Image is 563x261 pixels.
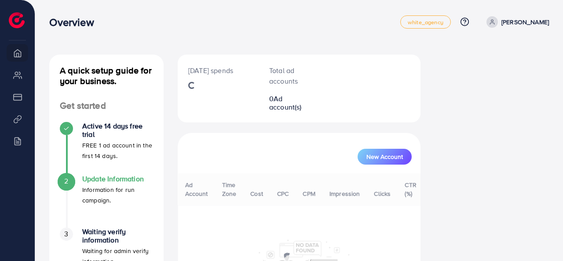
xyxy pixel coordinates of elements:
p: [PERSON_NAME] [501,17,549,27]
p: [DATE] spends [188,65,248,76]
h4: Waiting verify information [82,228,153,244]
p: Total ad accounts [269,65,309,86]
span: 3 [64,229,68,239]
p: FREE 1 ad account in the first 14 days. [82,140,153,161]
span: Ad account(s) [269,94,302,112]
span: white_agency [408,19,443,25]
span: 2 [64,176,68,186]
h3: Overview [49,16,101,29]
a: [PERSON_NAME] [483,16,549,28]
p: Information for run campaign. [82,184,153,206]
h4: Update Information [82,175,153,183]
img: logo [9,12,25,28]
h4: Get started [49,100,164,111]
a: white_agency [400,15,451,29]
span: New Account [366,154,403,160]
li: Active 14 days free trial [49,122,164,175]
h4: Active 14 days free trial [82,122,153,139]
button: New Account [358,149,412,165]
h4: A quick setup guide for your business. [49,65,164,86]
h2: 0 [269,95,309,111]
li: Update Information [49,175,164,228]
